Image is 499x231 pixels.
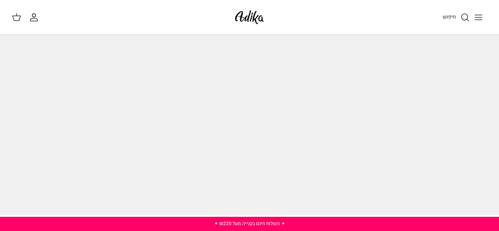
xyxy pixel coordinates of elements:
[443,13,456,21] span: חיפוש
[443,13,470,22] a: חיפוש
[233,8,266,26] img: Adika IL
[29,13,42,22] a: החשבון שלי
[470,9,487,26] button: Toggle menu
[214,220,285,227] a: ✦ משלוח חינם בקנייה מעל ₪220 ✦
